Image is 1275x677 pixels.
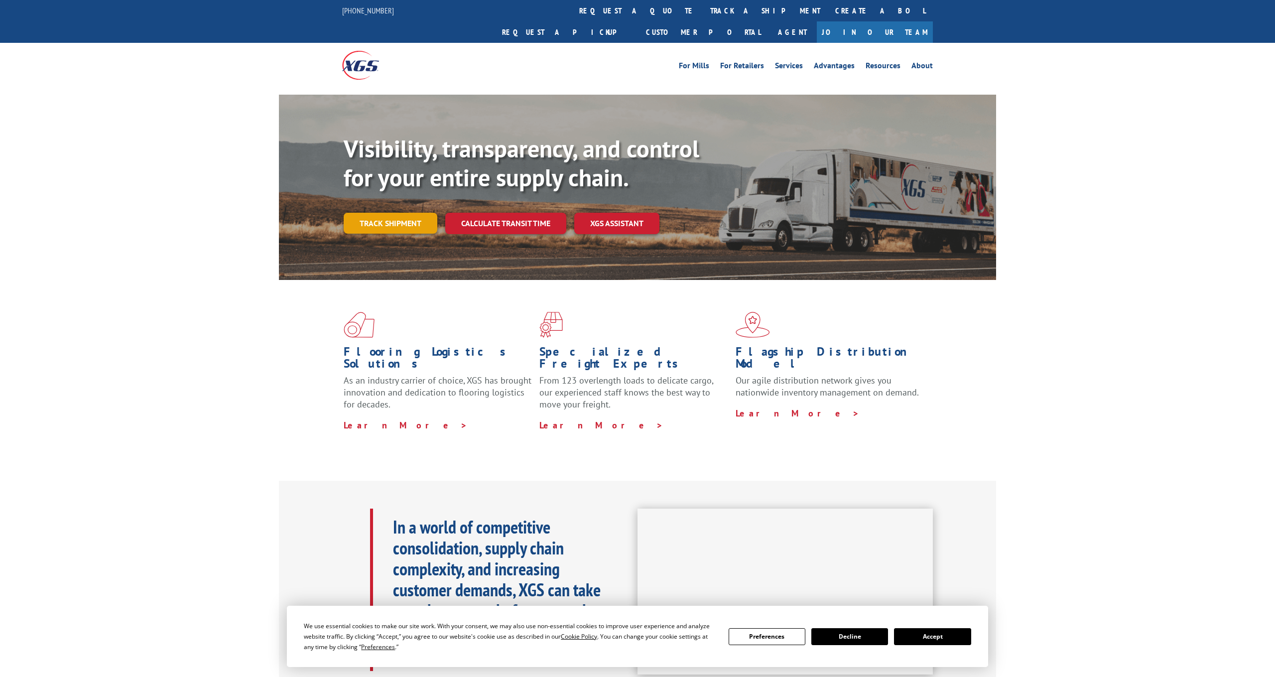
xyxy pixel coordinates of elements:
span: Preferences [361,643,395,651]
a: Learn More > [736,407,860,419]
button: Decline [811,628,888,645]
p: From 123 overlength loads to delicate cargo, our experienced staff knows the best way to move you... [539,375,728,419]
a: Customer Portal [638,21,768,43]
a: Join Our Team [817,21,933,43]
a: Services [775,62,803,73]
a: Track shipment [344,213,437,234]
img: xgs-icon-total-supply-chain-intelligence-red [344,312,375,338]
img: xgs-icon-flagship-distribution-model-red [736,312,770,338]
div: Cookie Consent Prompt [287,606,988,667]
img: xgs-icon-focused-on-flooring-red [539,312,563,338]
span: Cookie Policy [561,632,597,641]
button: Accept [894,628,971,645]
a: [PHONE_NUMBER] [342,5,394,15]
h1: Flooring Logistics Solutions [344,346,532,375]
h1: Specialized Freight Experts [539,346,728,375]
b: In a world of competitive consolidation, supply chain complexity, and increasing customer demands... [393,515,601,664]
a: Calculate transit time [445,213,566,234]
a: XGS ASSISTANT [574,213,659,234]
button: Preferences [729,628,805,645]
div: We use essential cookies to make our site work. With your consent, we may also use non-essential ... [304,621,716,652]
a: Learn More > [539,419,663,431]
b: Visibility, transparency, and control for your entire supply chain. [344,133,699,193]
h1: Flagship Distribution Model [736,346,924,375]
a: Advantages [814,62,855,73]
a: Request a pickup [495,21,638,43]
span: Our agile distribution network gives you nationwide inventory management on demand. [736,375,919,398]
a: About [911,62,933,73]
a: Agent [768,21,817,43]
iframe: XGS Logistics Solutions [637,509,933,675]
a: Learn More > [344,419,468,431]
a: Resources [866,62,900,73]
a: For Mills [679,62,709,73]
span: As an industry carrier of choice, XGS has brought innovation and dedication to flooring logistics... [344,375,531,410]
a: For Retailers [720,62,764,73]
